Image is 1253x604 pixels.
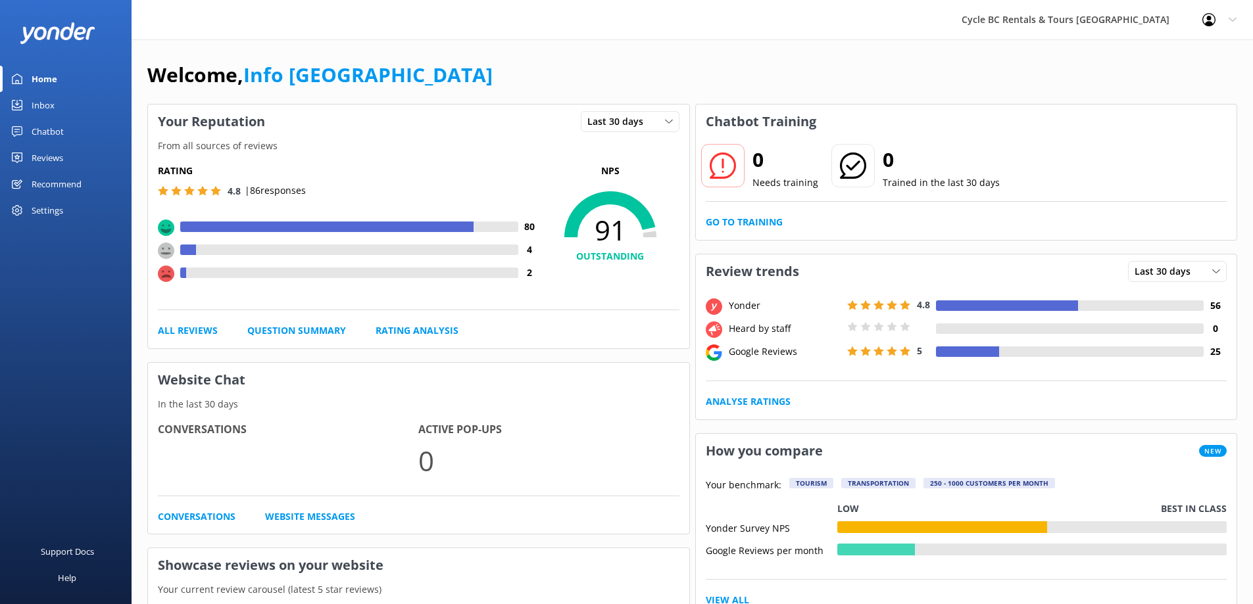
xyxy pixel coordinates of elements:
span: 5 [917,344,922,357]
h3: How you compare [696,434,833,468]
a: Go to Training [706,215,783,229]
p: Your current review carousel (latest 5 star reviews) [148,582,689,597]
div: Tourism [789,478,833,488]
h3: Review trends [696,254,809,289]
a: Question Summary [247,323,346,338]
p: NPS [541,164,679,178]
h4: 0 [1204,321,1227,336]
p: | 86 responses [245,183,306,198]
h2: 0 [883,144,1000,175]
div: Recommend [32,171,82,197]
p: Needs training [752,175,818,190]
h4: OUTSTANDING [541,249,679,264]
p: 0 [418,438,679,482]
div: Inbox [32,92,55,118]
div: Settings [32,197,63,223]
p: From all sources of reviews [148,139,689,153]
h4: 2 [518,266,541,280]
h2: 0 [752,144,818,175]
div: Reviews [32,145,63,171]
span: Last 30 days [1135,264,1198,279]
h4: Conversations [158,421,418,438]
div: Google Reviews per month [706,544,837,555]
h4: 25 [1204,344,1227,359]
h3: Showcase reviews on your website [148,548,689,582]
div: Support Docs [41,538,94,565]
img: yonder-white-logo.png [20,22,95,44]
span: 4.8 [917,298,930,311]
p: In the last 30 days [148,397,689,411]
div: Help [58,565,76,591]
span: 91 [541,214,679,246]
h5: Rating [158,164,541,178]
h3: Your Reputation [148,105,275,139]
div: Chatbot [32,118,64,145]
div: 250 - 1000 customers per month [923,478,1055,488]
p: Your benchmark: [706,478,781,494]
span: New [1199,445,1227,457]
h4: 56 [1204,298,1227,313]
h4: 4 [518,243,541,257]
a: All Reviews [158,323,218,338]
div: Transportation [841,478,916,488]
a: Rating Analysis [376,323,458,338]
p: Low [837,501,859,516]
div: Yonder [725,298,844,313]
div: Yonder Survey NPS [706,521,837,533]
a: Analyse Ratings [706,394,791,409]
h4: 80 [518,220,541,234]
a: Website Messages [265,509,355,524]
h4: Active Pop-ups [418,421,679,438]
span: 4.8 [228,185,241,197]
p: Trained in the last 30 days [883,175,1000,190]
div: Google Reviews [725,344,844,359]
div: Home [32,66,57,92]
span: Last 30 days [587,114,651,129]
div: Heard by staff [725,321,844,336]
h3: Website Chat [148,363,689,397]
h1: Welcome, [147,59,493,91]
a: Conversations [158,509,235,524]
h3: Chatbot Training [696,105,826,139]
p: Best in class [1161,501,1227,516]
a: Info [GEOGRAPHIC_DATA] [243,61,493,88]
